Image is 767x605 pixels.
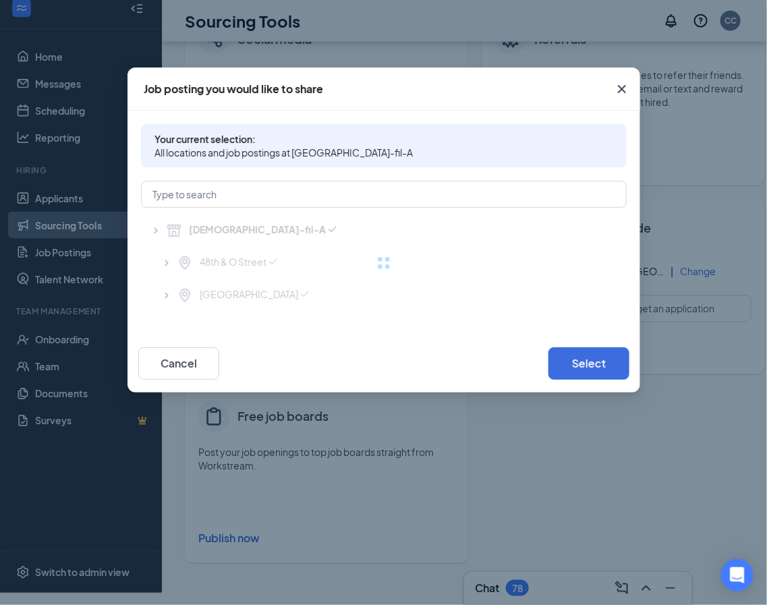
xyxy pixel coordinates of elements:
[144,82,323,96] div: Job posting you would like to share
[154,146,613,159] span: All locations and job postings at [GEOGRAPHIC_DATA]-fil-A
[604,67,640,111] button: Close
[721,559,754,592] div: Open Intercom Messenger
[154,132,613,146] span: Your current selection :
[138,347,219,380] button: Cancel
[614,81,630,97] svg: Cross
[141,181,627,208] input: Type to search
[548,347,629,380] button: Select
